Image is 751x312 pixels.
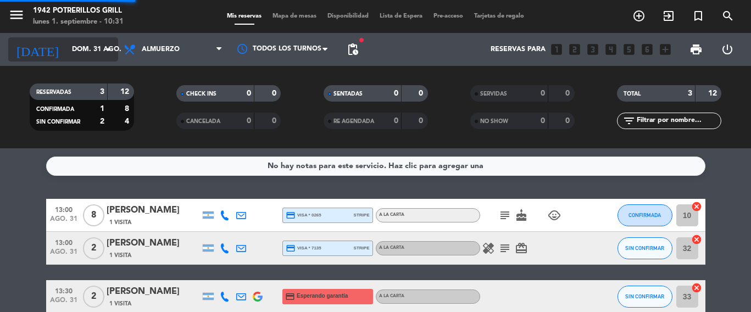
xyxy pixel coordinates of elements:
i: looks_6 [640,42,654,57]
i: card_giftcard [515,242,528,255]
span: CONFIRMADA [628,212,661,218]
input: Filtrar por nombre... [636,115,721,127]
button: SIN CONFIRMAR [618,237,672,259]
span: 1 Visita [109,299,131,308]
span: Reservas para [491,46,546,53]
span: RE AGENDADA [333,119,374,124]
i: looks_4 [604,42,618,57]
span: Lista de Espera [374,13,428,19]
strong: 0 [247,90,251,97]
div: [PERSON_NAME] [107,203,200,218]
i: arrow_drop_down [102,43,115,56]
button: menu [8,7,25,27]
strong: 12 [120,88,131,96]
div: [PERSON_NAME] [107,285,200,299]
span: RESERVADAS [36,90,71,95]
i: add_box [658,42,672,57]
span: Pre-acceso [428,13,469,19]
strong: 0 [272,90,279,97]
span: SENTADAS [333,91,363,97]
span: SIN CONFIRMAR [625,245,664,251]
span: SIN CONFIRMAR [36,119,80,125]
span: 13:00 [50,203,77,215]
strong: 2 [100,118,104,125]
span: A LA CARTA [379,246,404,250]
strong: 12 [708,90,719,97]
button: CONFIRMADA [618,204,672,226]
i: cancel [691,234,702,245]
span: 13:30 [50,284,77,297]
span: NO SHOW [480,119,508,124]
span: 2 [83,286,104,308]
strong: 0 [565,117,572,125]
i: credit_card [285,292,295,302]
i: [DATE] [8,37,66,62]
div: No hay notas para este servicio. Haz clic para agregar una [268,160,483,172]
div: lunes 1. septiembre - 10:31 [33,16,124,27]
strong: 0 [419,90,425,97]
span: 2 [83,237,104,259]
i: credit_card [286,210,296,220]
img: google-logo.png [253,292,263,302]
i: looks_one [549,42,564,57]
strong: 3 [688,90,692,97]
span: Mis reservas [221,13,267,19]
i: search [721,9,735,23]
span: ago. 31 [50,248,77,261]
span: ago. 31 [50,215,77,228]
span: CONFIRMADA [36,107,74,112]
span: SIN CONFIRMAR [625,293,664,299]
i: looks_two [568,42,582,57]
span: stripe [354,244,370,252]
i: menu [8,7,25,23]
span: TOTAL [624,91,641,97]
span: Esperando garantía [297,292,348,300]
span: A LA CARTA [379,213,404,217]
span: Tarjetas de regalo [469,13,530,19]
div: 1942 Potrerillos Grill [33,5,124,16]
i: cancel [691,282,702,293]
strong: 3 [100,88,104,96]
strong: 0 [394,90,398,97]
i: healing [482,242,495,255]
div: [PERSON_NAME] [107,236,200,250]
span: pending_actions [346,43,359,56]
i: cancel [691,201,702,212]
i: add_circle_outline [632,9,646,23]
span: Almuerzo [142,46,180,53]
i: cake [515,209,528,222]
i: child_care [548,209,561,222]
i: exit_to_app [662,9,675,23]
span: CANCELADA [186,119,220,124]
i: subject [498,242,511,255]
span: print [689,43,703,56]
i: looks_3 [586,42,600,57]
i: power_settings_new [721,43,734,56]
strong: 0 [565,90,572,97]
i: subject [498,209,511,222]
span: ago. 31 [50,297,77,309]
span: visa * 0265 [286,210,321,220]
span: Mapa de mesas [267,13,322,19]
span: 1 Visita [109,218,131,227]
strong: 0 [394,117,398,125]
span: 8 [83,204,104,226]
i: filter_list [622,114,636,127]
span: A LA CARTA [379,294,404,298]
span: 13:00 [50,236,77,248]
span: fiber_manual_record [358,37,365,43]
strong: 0 [419,117,425,125]
span: 1 Visita [109,251,131,260]
strong: 0 [541,90,545,97]
span: stripe [354,211,370,219]
strong: 1 [100,105,104,113]
i: turned_in_not [692,9,705,23]
div: LOG OUT [711,33,743,66]
strong: 0 [272,117,279,125]
strong: 4 [125,118,131,125]
strong: 8 [125,105,131,113]
strong: 0 [247,117,251,125]
span: visa * 7135 [286,243,321,253]
i: looks_5 [622,42,636,57]
span: CHECK INS [186,91,216,97]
